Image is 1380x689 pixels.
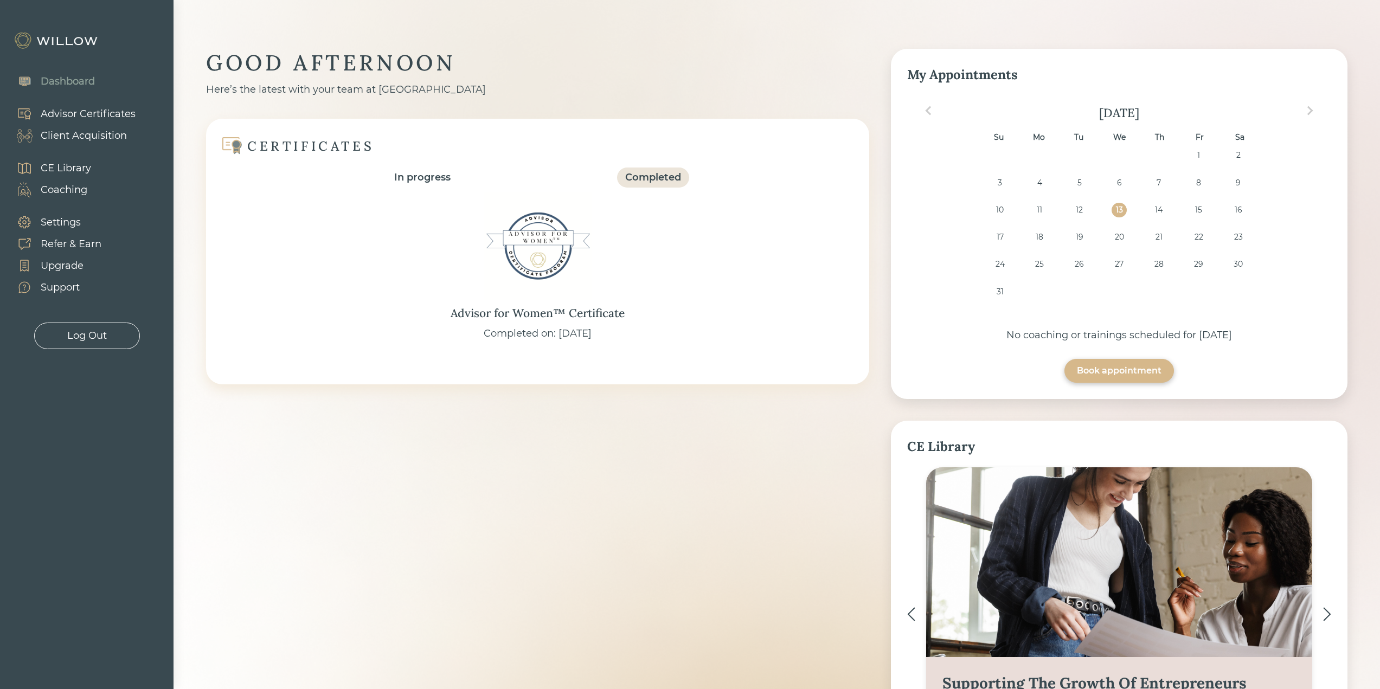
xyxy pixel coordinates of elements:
div: Th [1152,130,1167,145]
div: Choose Saturday, August 16th, 2025 [1231,203,1246,217]
div: Choose Tuesday, August 12th, 2025 [1072,203,1087,217]
img: Advisor for Women™ Certificate Badge [484,192,592,300]
div: Choose Friday, August 29th, 2025 [1191,257,1206,272]
div: Choose Wednesday, August 6th, 2025 [1112,176,1126,190]
div: Choose Friday, August 22nd, 2025 [1191,230,1206,244]
div: Advisor Certificates [41,107,136,121]
div: Settings [41,215,81,230]
div: Choose Saturday, August 23rd, 2025 [1231,230,1246,244]
div: Choose Saturday, August 2nd, 2025 [1231,148,1246,163]
div: Choose Tuesday, August 5th, 2025 [1072,176,1087,190]
div: Choose Wednesday, August 27th, 2025 [1112,257,1126,272]
div: Choose Friday, August 15th, 2025 [1191,203,1206,217]
div: Dashboard [41,74,95,89]
div: Choose Thursday, August 28th, 2025 [1152,257,1166,272]
div: Completed on: [DATE] [484,326,592,341]
div: Choose Sunday, August 31st, 2025 [992,285,1007,299]
div: [DATE] [907,105,1331,120]
div: No coaching or trainings scheduled for [DATE] [907,328,1331,343]
div: Here’s the latest with your team at [GEOGRAPHIC_DATA] [206,82,869,97]
button: Next Month [1301,102,1319,119]
div: Choose Tuesday, August 19th, 2025 [1072,230,1087,244]
a: Dashboard [5,70,95,92]
img: < [907,607,915,621]
div: Choose Thursday, August 14th, 2025 [1152,203,1166,217]
div: Book appointment [1077,364,1161,377]
div: My Appointments [907,65,1331,85]
div: Choose Monday, August 4th, 2025 [1032,176,1047,190]
div: Choose Thursday, August 7th, 2025 [1152,176,1166,190]
div: Completed [625,170,681,185]
div: Choose Sunday, August 24th, 2025 [992,257,1007,272]
div: Choose Friday, August 1st, 2025 [1191,148,1206,163]
img: > [1323,607,1331,621]
div: Client Acquisition [41,128,127,143]
div: Choose Monday, August 25th, 2025 [1032,257,1047,272]
a: Upgrade [5,255,101,276]
a: Settings [5,211,101,233]
div: CE Library [907,437,1331,456]
div: Choose Saturday, August 9th, 2025 [1231,176,1246,190]
div: Choose Thursday, August 21st, 2025 [1152,230,1166,244]
img: Willow [14,32,100,49]
a: Coaching [5,179,91,201]
a: CE Library [5,157,91,179]
a: Advisor Certificates [5,103,136,125]
button: Previous Month [920,102,937,119]
div: Choose Sunday, August 10th, 2025 [992,203,1007,217]
div: Support [41,280,80,295]
a: Refer & Earn [5,233,101,255]
a: Client Acquisition [5,125,136,146]
div: Tu [1071,130,1086,145]
div: Choose Sunday, August 3rd, 2025 [992,176,1007,190]
div: CE Library [41,161,91,176]
div: In progress [394,170,451,185]
div: Mo [1031,130,1046,145]
div: CERTIFICATES [247,138,374,154]
div: Fr [1192,130,1207,145]
div: Choose Saturday, August 30th, 2025 [1231,257,1246,272]
div: Coaching [41,183,87,197]
div: Choose Monday, August 18th, 2025 [1032,230,1047,244]
div: Sa [1233,130,1247,145]
div: Choose Wednesday, August 20th, 2025 [1112,230,1126,244]
div: We [1112,130,1126,145]
div: Upgrade [41,259,84,273]
div: Refer & Earn [41,237,101,252]
div: Choose Friday, August 8th, 2025 [1191,176,1206,190]
div: Choose Tuesday, August 26th, 2025 [1072,257,1087,272]
div: month 2025-08 [910,148,1327,312]
div: Choose Monday, August 11th, 2025 [1032,203,1047,217]
div: Advisor for Women™ Certificate [451,305,625,322]
div: Choose Wednesday, August 13th, 2025 [1112,203,1126,217]
div: GOOD AFTERNOON [206,49,869,77]
div: Choose Sunday, August 17th, 2025 [992,230,1007,244]
div: Log Out [67,329,107,343]
div: Su [991,130,1006,145]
